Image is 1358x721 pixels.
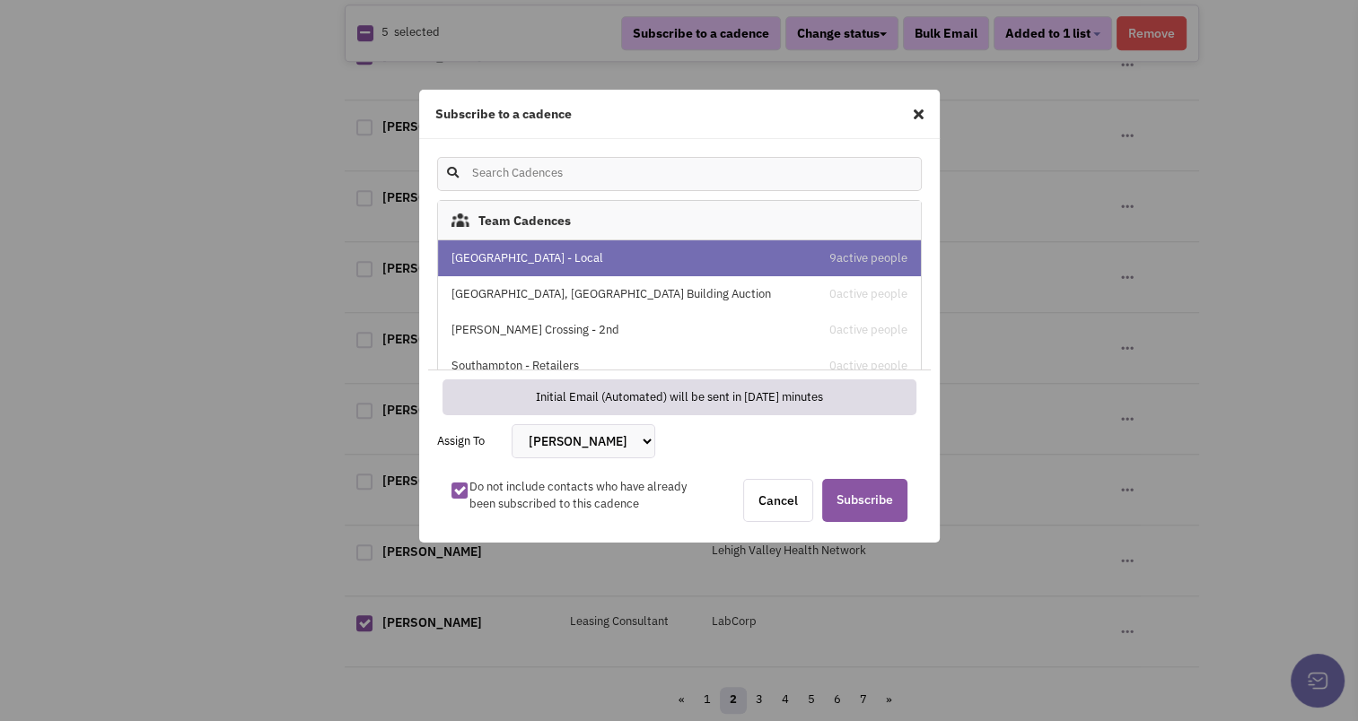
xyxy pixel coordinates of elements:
span: active people [837,286,907,301]
h4: Team Cadences [478,213,571,229]
span: active people [837,322,907,337]
div: 0 [829,358,907,375]
div: 0 [829,322,907,339]
div: [PERSON_NAME] Crossing - 2nd [451,322,793,339]
span: active people [837,250,907,265]
span: Do not include contacts who have already been subscribed to this cadence [469,479,687,511]
div: Initial Email (Automated) will be sent in [DATE] minutes [536,389,823,406]
span: active people [837,358,907,373]
div: 0 [829,286,907,303]
span: Subscribe [822,479,907,522]
div: [GEOGRAPHIC_DATA], [GEOGRAPHIC_DATA] Building Auction [451,286,793,303]
div: 9 [829,250,907,267]
span: Assign To [428,433,512,450]
img: Groupteamcadence.png [451,213,469,227]
div: Southampton - Retailers [451,358,793,375]
h4: Subscribe to a cadence [435,106,572,122]
input: Search Cadences [469,160,630,187]
a: Cancel [743,479,813,522]
div: [GEOGRAPHIC_DATA] - Local [451,250,793,267]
